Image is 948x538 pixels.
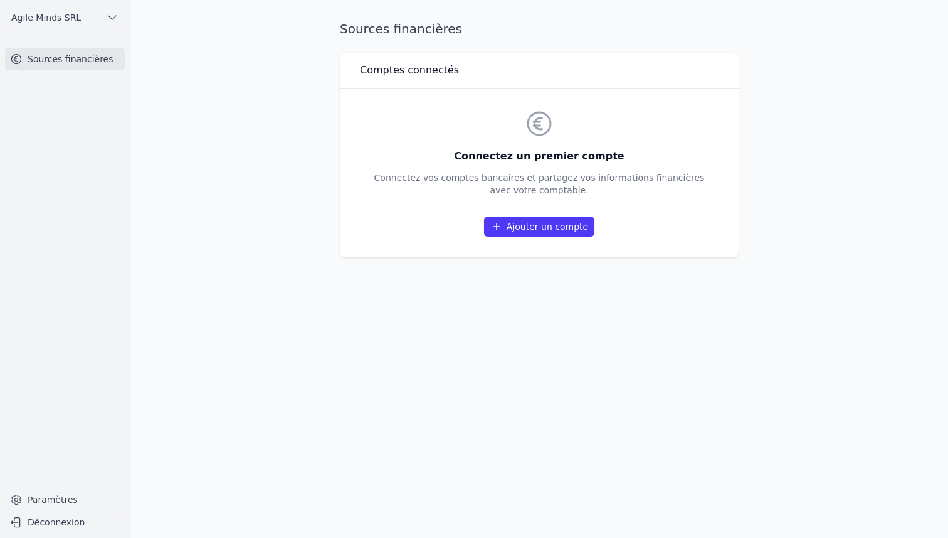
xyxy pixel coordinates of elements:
span: Agile Minds SRL [11,11,81,24]
a: Sources financières [5,48,125,70]
button: Déconnexion [5,512,125,532]
a: Ajouter un compte [484,217,594,237]
button: Agile Minds SRL [5,8,125,28]
h3: Comptes connectés [360,63,459,78]
a: Paramètres [5,490,125,510]
p: Connectez vos comptes bancaires et partagez vos informations financières avec votre comptable. [374,171,705,196]
h1: Sources financières [340,20,462,38]
h3: Connectez un premier compte [374,149,705,164]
